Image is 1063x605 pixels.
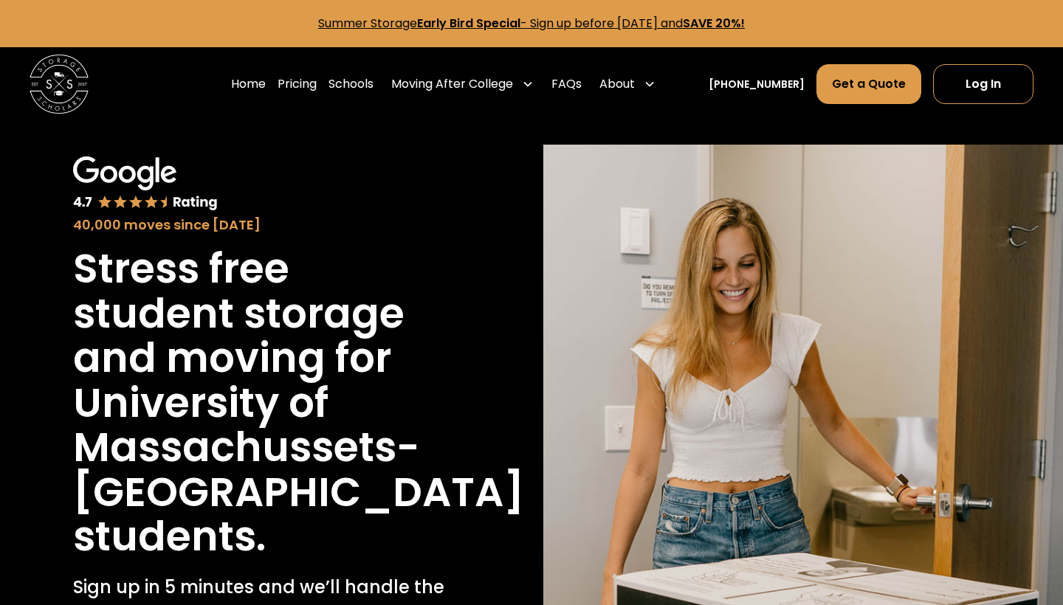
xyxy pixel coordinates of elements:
h1: students. [73,514,266,559]
a: Home [231,63,266,105]
a: Pricing [278,63,317,105]
a: [PHONE_NUMBER] [709,77,805,92]
strong: Early Bird Special [417,15,520,32]
img: Storage Scholars main logo [30,55,89,114]
a: FAQs [551,63,582,105]
a: Summer StorageEarly Bird Special- Sign up before [DATE] andSAVE 20%! [318,15,745,32]
a: Log In [933,64,1033,104]
h1: Stress free student storage and moving for [73,246,447,381]
div: Moving After College [391,75,513,93]
h1: University of Massachussets-[GEOGRAPHIC_DATA] [73,381,524,515]
img: Google 4.7 star rating [73,156,218,212]
a: Get a Quote [816,64,921,104]
div: About [599,75,635,93]
div: About [594,63,661,105]
strong: SAVE 20%! [683,15,745,32]
div: Moving After College [385,63,540,105]
div: 40,000 moves since [DATE] [73,215,447,235]
a: home [30,55,89,114]
a: Schools [328,63,374,105]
